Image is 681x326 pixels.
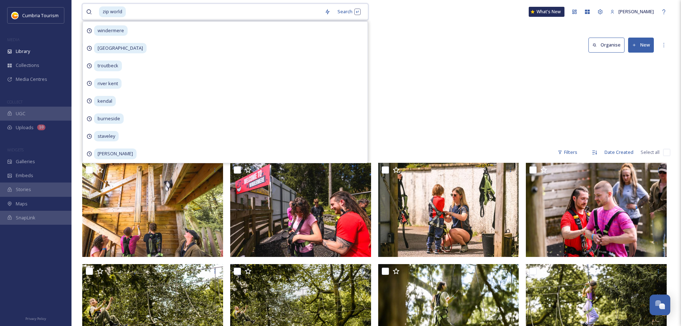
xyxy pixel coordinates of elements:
[16,158,35,165] span: Galleries
[588,38,628,52] a: Organise
[16,186,31,193] span: Stories
[16,172,33,179] span: Embeds
[641,149,660,156] span: Select all
[628,38,654,52] button: New
[16,76,47,83] span: Media Centres
[588,38,625,52] button: Organise
[82,163,223,257] img: 0Z9_9984.jpg
[7,147,24,152] span: WIDGETS
[11,12,19,19] img: images.jpg
[37,125,45,130] div: 10
[94,78,122,89] span: river kent
[607,5,657,19] a: [PERSON_NAME]
[94,43,147,53] span: [GEOGRAPHIC_DATA]
[334,5,364,19] div: Search
[22,12,59,19] span: Cumbria Tourism
[25,316,46,321] span: Privacy Policy
[7,99,23,104] span: COLLECT
[230,163,371,257] img: 0Z9_9966.jpg
[16,110,25,117] span: UGC
[7,37,20,42] span: MEDIA
[94,113,124,124] span: burneside
[25,314,46,322] a: Privacy Policy
[16,62,39,69] span: Collections
[82,149,99,156] span: 174 file s
[16,200,28,207] span: Maps
[94,25,128,36] span: windermere
[94,60,122,71] span: troutbeck
[94,96,116,106] span: kendal
[16,124,34,131] span: Uploads
[601,145,637,159] div: Date Created
[650,295,670,315] button: Open Chat
[16,214,35,221] span: SnapLink
[99,6,126,17] span: zip world
[16,48,30,55] span: Library
[378,163,519,257] img: 0Z9_9952.jpg
[618,8,654,15] span: [PERSON_NAME]
[554,145,581,159] div: Filters
[94,149,137,159] span: [PERSON_NAME]
[526,163,667,257] img: 0Z9_9925.jpg
[529,7,564,17] a: What's New
[94,131,119,141] span: staveley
